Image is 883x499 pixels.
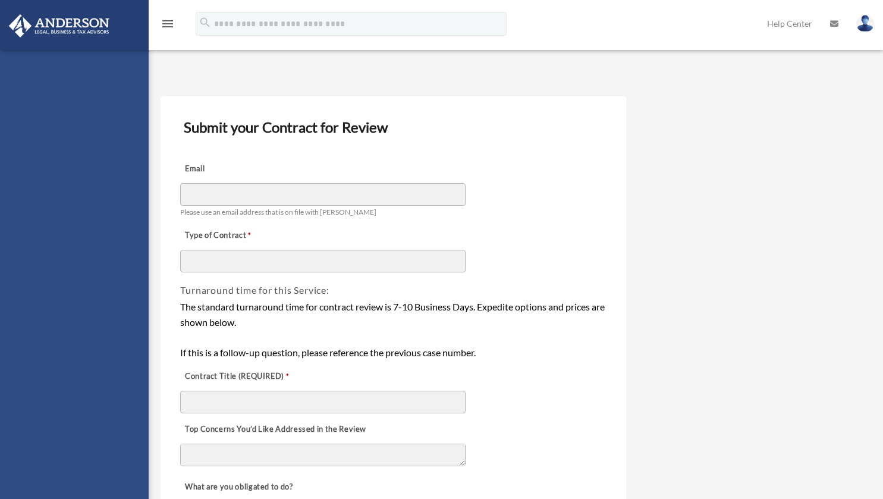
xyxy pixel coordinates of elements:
i: search [199,16,212,29]
span: Please use an email address that is on file with [PERSON_NAME] [180,208,376,216]
h3: Submit your Contract for Review [179,115,608,140]
label: What are you obligated to do? [180,479,299,496]
img: User Pic [856,15,874,32]
img: Anderson Advisors Platinum Portal [5,14,113,37]
label: Contract Title (REQUIRED) [180,368,299,385]
label: Email [180,161,299,177]
div: The standard turnaround time for contract review is 7-10 Business Days. Expedite options and pric... [180,299,607,360]
label: Type of Contract [180,228,299,244]
a: menu [161,21,175,31]
label: Top Concerns You’d Like Addressed in the Review [180,422,369,438]
i: menu [161,17,175,31]
span: Turnaround time for this Service: [180,284,329,296]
